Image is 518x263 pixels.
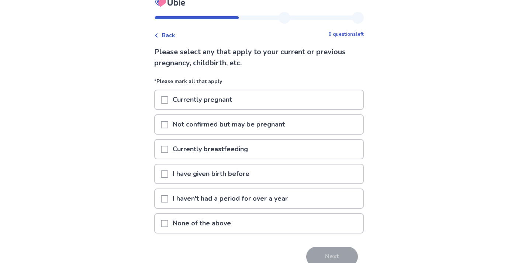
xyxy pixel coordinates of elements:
[168,214,235,233] p: None of the above
[154,77,364,90] p: *Please mark all that apply
[168,90,236,109] p: Currently pregnant
[168,115,289,134] p: Not confirmed but may be pregnant
[162,31,175,40] span: Back
[168,140,252,159] p: Currently breastfeeding
[154,46,364,69] p: Please select any that apply to your current or previous pregnancy, childbirth, etc.
[328,31,364,38] p: 6 questions left
[168,189,292,208] p: I haven't had a period for over a year
[168,165,254,183] p: I have given birth before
